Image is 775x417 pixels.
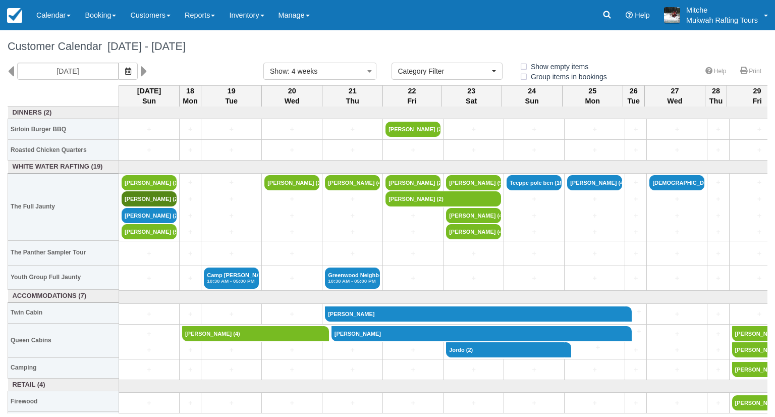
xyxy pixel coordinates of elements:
[446,145,501,155] a: +
[325,248,380,259] a: +
[567,398,622,408] a: +
[119,85,180,107] th: [DATE] Sun
[567,124,622,135] a: +
[264,211,319,221] a: +
[325,194,380,204] a: +
[507,398,562,408] a: +
[626,12,633,19] i: Help
[204,398,259,408] a: +
[325,124,380,135] a: +
[325,227,380,237] a: +
[325,145,380,155] a: +
[649,227,704,237] a: +
[686,15,758,25] p: Mukwah Rafting Tours
[11,162,117,172] a: White Water Rafting (19)
[8,323,119,357] th: Queen Cabins
[11,380,117,390] a: Retail (4)
[328,278,377,284] em: 10:30 AM - 05:00 PM
[385,364,440,375] a: +
[325,345,380,355] a: +
[385,398,440,408] a: +
[122,224,177,239] a: [PERSON_NAME] (5)
[102,40,186,53] span: [DATE] - [DATE]
[710,177,726,188] a: +
[628,345,644,355] a: +
[8,357,119,378] th: Camping
[628,177,644,188] a: +
[385,211,440,221] a: +
[264,124,319,135] a: +
[264,175,319,190] a: [PERSON_NAME] (18)
[519,73,615,80] span: Group items in bookings
[325,268,380,289] a: Greenwood Neighbourh (32)10:30 AM - 05:00 PM
[507,211,562,221] a: +
[204,227,259,237] a: +
[649,309,704,320] a: +
[446,124,501,135] a: +
[628,211,644,221] a: +
[264,248,319,259] a: +
[710,309,726,320] a: +
[699,64,733,79] a: Help
[182,124,198,135] a: +
[325,306,625,322] a: [PERSON_NAME]
[8,173,119,241] th: The Full Jaunty
[182,248,198,259] a: +
[264,345,319,355] a: +
[446,175,501,190] a: [PERSON_NAME] (9)
[322,85,383,107] th: 21 Thu
[710,273,726,284] a: +
[628,248,644,259] a: +
[264,309,319,320] a: +
[204,364,259,375] a: +
[519,59,595,74] label: Show empty items
[628,398,644,408] a: +
[664,7,680,23] img: A1
[383,85,441,107] th: 22 Fri
[649,124,704,135] a: +
[385,345,440,355] a: +
[628,364,644,375] a: +
[644,85,705,107] th: 27 Wed
[264,194,319,204] a: +
[8,140,119,161] th: Roasted Chicken Quarters
[122,124,177,135] a: +
[567,364,622,375] a: +
[270,67,288,75] span: Show
[182,326,322,341] a: [PERSON_NAME] (4)
[565,342,623,353] a: +
[385,145,440,155] a: +
[122,345,177,355] a: +
[182,309,198,320] a: +
[207,278,256,284] em: 10:30 AM - 05:00 PM
[507,194,562,204] a: +
[446,364,501,375] a: +
[628,145,644,155] a: +
[649,364,704,375] a: +
[567,273,622,284] a: +
[122,208,177,223] a: [PERSON_NAME] (2)
[507,145,562,155] a: +
[628,227,644,237] a: +
[519,63,596,70] span: Show empty items
[710,364,726,375] a: +
[11,291,117,301] a: Accommodations (7)
[325,211,380,221] a: +
[385,248,440,259] a: +
[649,248,704,259] a: +
[264,273,319,284] a: +
[507,248,562,259] a: +
[182,211,198,221] a: +
[122,273,177,284] a: +
[446,208,501,223] a: [PERSON_NAME] (4)
[710,211,726,221] a: +
[710,145,726,155] a: +
[180,85,201,107] th: 18 Mon
[385,273,440,284] a: +
[204,124,259,135] a: +
[262,85,322,107] th: 20 Wed
[182,273,198,284] a: +
[507,124,562,135] a: +
[204,211,259,221] a: +
[122,364,177,375] a: +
